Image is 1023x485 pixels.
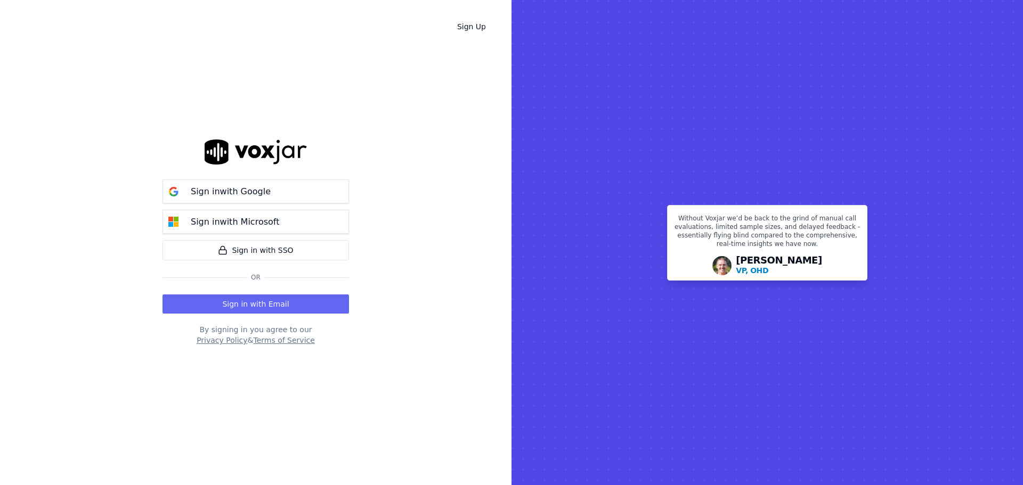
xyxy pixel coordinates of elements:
[163,240,349,260] a: Sign in with SSO
[253,335,314,346] button: Terms of Service
[247,273,265,282] span: Or
[449,17,494,36] a: Sign Up
[712,256,732,275] img: Avatar
[163,324,349,346] div: By signing in you agree to our &
[205,139,307,165] img: logo
[191,216,279,228] p: Sign in with Microsoft
[163,179,349,203] button: Sign inwith Google
[736,256,822,276] div: [PERSON_NAME]
[163,211,184,233] img: microsoft Sign in button
[674,214,860,252] p: Without Voxjar we’d be back to the grind of manual call evaluations, limited sample sizes, and de...
[736,265,768,276] p: VP, OHD
[163,181,184,202] img: google Sign in button
[197,335,247,346] button: Privacy Policy
[163,294,349,314] button: Sign in with Email
[163,210,349,234] button: Sign inwith Microsoft
[191,185,271,198] p: Sign in with Google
